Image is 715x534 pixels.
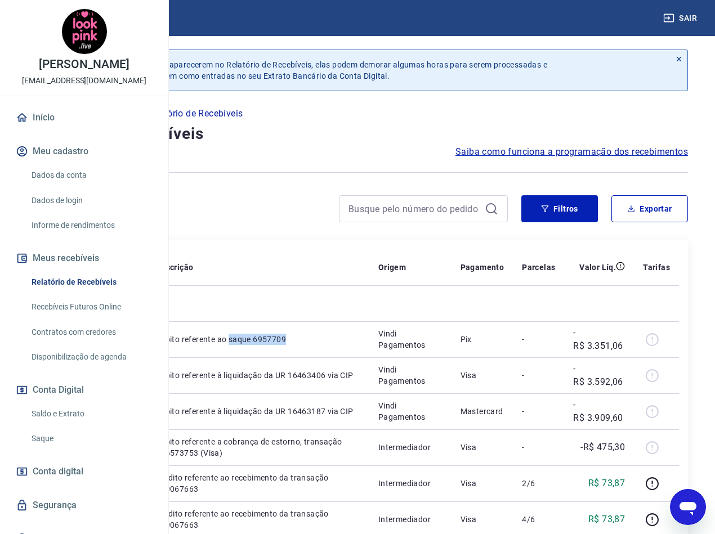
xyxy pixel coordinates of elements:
a: Conta digital [14,459,155,484]
p: Crédito referente ao recebimento da transação 229067663 [156,472,360,495]
a: Informe de rendimentos [27,214,155,237]
p: Débito referente a cobrança de estorno, transação 226573753 (Visa) [156,436,360,459]
a: Dados da conta [27,164,155,187]
a: Recebíveis Futuros Online [27,295,155,318]
p: Vindi Pagamentos [378,364,443,387]
p: Relatório de Recebíveis [146,107,243,120]
p: Visa [461,370,504,381]
p: R$ 73,87 [588,477,625,490]
p: Descrição [156,262,194,273]
p: Parcelas [522,262,555,273]
p: [PERSON_NAME] [39,59,129,70]
img: f5e2b5f2-de41-4e9a-a4e6-a6c2332be871.jpeg [62,9,107,54]
p: Débito referente ao saque 6957709 [156,334,360,345]
p: Pagamento [461,262,504,273]
p: Visa [461,514,504,525]
button: Filtros [521,195,598,222]
p: Intermediador [378,514,443,525]
button: Sair [661,8,701,29]
p: Intermediador [378,442,443,453]
p: Mastercard [461,406,504,417]
a: Dados de login [27,189,155,212]
a: Relatório de Recebíveis [27,271,155,294]
p: Visa [461,478,504,489]
p: [EMAIL_ADDRESS][DOMAIN_NAME] [22,75,146,87]
span: Conta digital [33,464,83,479]
button: Exportar [611,195,688,222]
p: Crédito referente ao recebimento da transação 229067663 [156,508,360,531]
p: 2/6 [522,478,555,489]
a: Segurança [14,493,155,518]
button: Meus recebíveis [14,246,155,271]
p: Valor Líq. [579,262,616,273]
p: Pix [461,334,504,345]
p: Vindi Pagamentos [378,400,443,423]
p: -R$ 3.592,06 [573,362,625,389]
p: -R$ 3.909,60 [573,398,625,425]
h4: Relatório de Recebíveis [27,123,688,145]
a: Contratos com credores [27,321,155,344]
button: Meu cadastro [14,139,155,164]
p: R$ 73,87 [588,513,625,526]
p: - [522,370,555,381]
p: Débito referente à liquidação da UR 16463406 via CIP [156,370,360,381]
iframe: Botão para abrir a janela de mensagens [670,489,706,525]
input: Busque pelo número do pedido [348,200,480,217]
p: Vindi Pagamentos [378,328,443,351]
a: Início [14,105,155,130]
p: -R$ 475,30 [580,441,625,454]
a: Saldo e Extrato [27,402,155,425]
p: - [522,406,555,417]
a: Disponibilização de agenda [27,345,155,369]
p: - [522,442,555,453]
p: -R$ 3.351,06 [573,326,625,353]
p: Tarifas [643,262,670,273]
p: Origem [378,262,406,273]
p: Intermediador [378,478,443,489]
p: - [522,334,555,345]
p: 4/6 [522,514,555,525]
p: Após o envio das liquidações aparecerem no Relatório de Recebíveis, elas podem demorar algumas ho... [61,59,547,82]
p: Visa [461,442,504,453]
button: Conta Digital [14,378,155,402]
p: Débito referente à liquidação da UR 16463187 via CIP [156,406,360,417]
a: Saiba como funciona a programação dos recebimentos [455,145,688,159]
a: Saque [27,427,155,450]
